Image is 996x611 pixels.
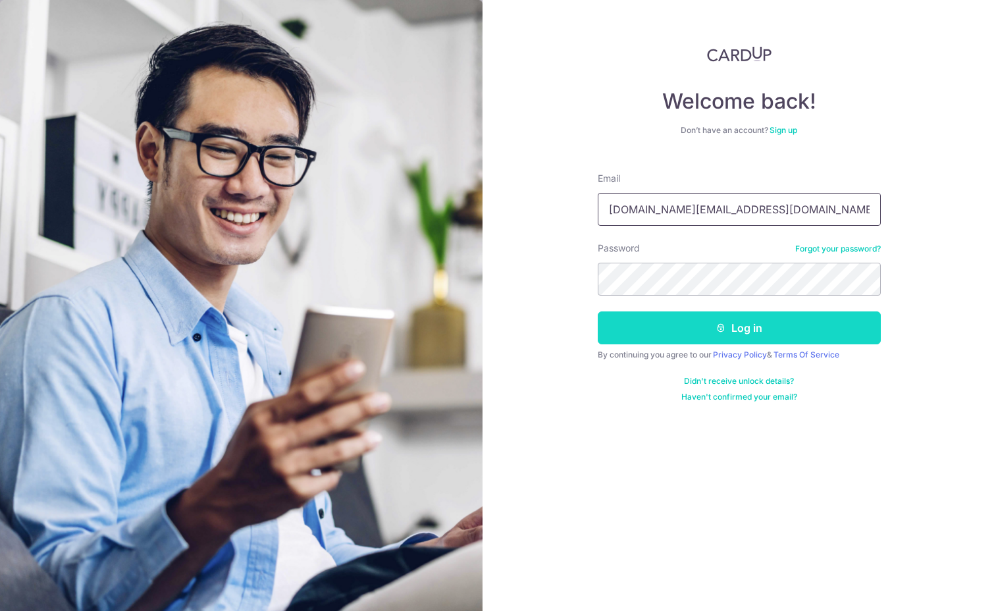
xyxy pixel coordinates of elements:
h4: Welcome back! [598,88,881,115]
a: Haven't confirmed your email? [681,392,797,402]
div: By continuing you agree to our & [598,350,881,360]
input: Enter your Email [598,193,881,226]
a: Sign up [770,125,797,135]
a: Didn't receive unlock details? [684,376,794,386]
div: Don’t have an account? [598,125,881,136]
label: Email [598,172,620,185]
a: Forgot your password? [795,244,881,254]
button: Log in [598,311,881,344]
a: Terms Of Service [773,350,839,359]
label: Password [598,242,640,255]
img: CardUp Logo [707,46,772,62]
a: Privacy Policy [713,350,767,359]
